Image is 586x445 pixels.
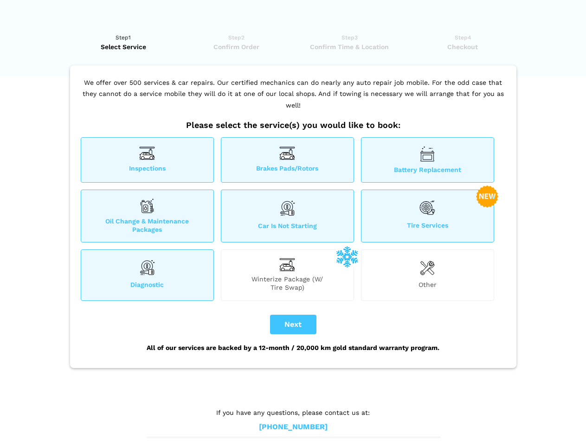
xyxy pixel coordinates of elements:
[361,280,494,292] span: Other
[221,275,354,292] span: Winterize Package (W/ Tire Swap)
[361,221,494,234] span: Tire Services
[336,245,358,267] img: winterize-icon_1.png
[78,334,508,361] div: All of our services are backed by a 12-month / 20,000 km gold standard warranty program.
[296,42,403,51] span: Confirm Time & Location
[81,217,213,234] span: Oil Change & Maintenance Packages
[81,280,213,292] span: Diagnostic
[70,33,177,51] a: Step1
[259,422,328,432] a: [PHONE_NUMBER]
[409,42,516,51] span: Checkout
[183,42,290,51] span: Confirm Order
[78,120,508,130] h2: Please select the service(s) you would like to book:
[221,164,354,174] span: Brakes Pads/Rotors
[361,165,494,174] span: Battery Replacement
[221,222,354,234] span: Car is not starting
[78,77,508,121] p: We offer over 500 services & car repairs. Our certified mechanics can do nearly any auto repair j...
[70,42,177,51] span: Select Service
[270,315,316,334] button: Next
[476,185,498,208] img: new-badge-2-48.png
[81,164,213,174] span: Inspections
[147,407,439,418] p: If you have any questions, please contact us at:
[183,33,290,51] a: Step2
[409,33,516,51] a: Step4
[296,33,403,51] a: Step3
